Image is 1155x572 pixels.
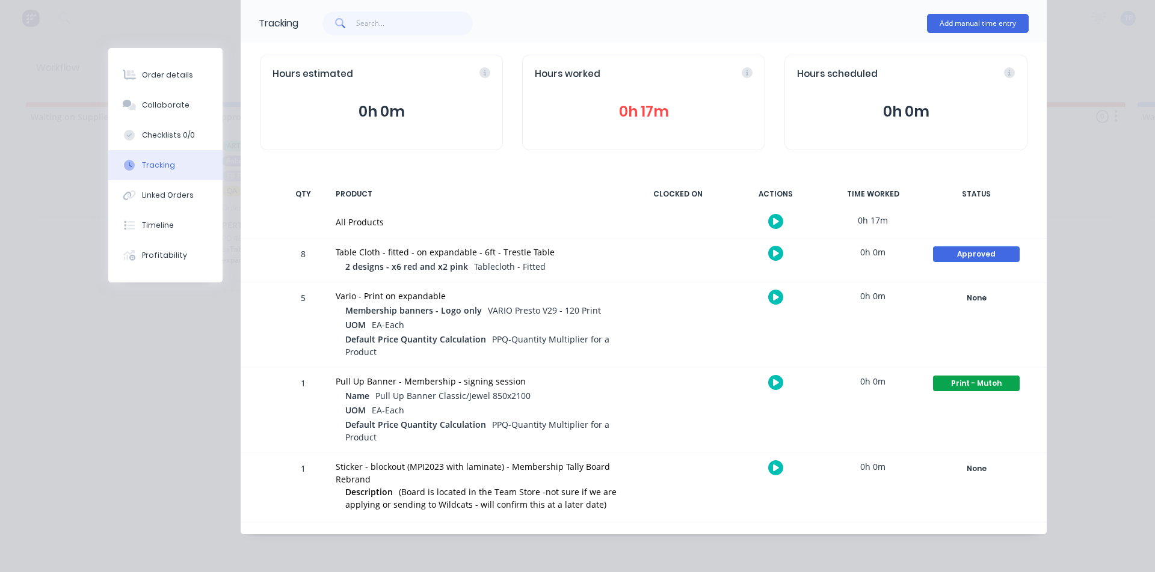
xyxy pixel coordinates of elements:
[345,333,609,357] span: PPQ-Quantity Multiplier for a Product
[345,485,393,498] span: Description
[345,404,366,416] span: UOM
[927,14,1029,33] button: Add manual time entry
[345,260,468,273] span: 2 designs - x6 red and x2 pink
[273,67,353,81] span: Hours estimated
[345,486,617,510] span: (Board is located in the Team Store -not sure if we are applying or sending to Wildcats - will co...
[285,370,321,452] div: 1
[730,181,821,207] div: ACTIONS
[345,419,609,443] span: PPQ-Quantity Multiplier for a Product
[474,261,546,272] span: Tablecloth - Fitted
[108,150,223,180] button: Tracking
[259,16,298,31] div: Tracking
[142,160,175,171] div: Tracking
[345,318,366,331] span: UOM
[336,460,618,485] div: Sticker - blockout (MPI2023 with laminate) - Membership Tally Board Rebrand
[356,11,473,35] input: Search...
[336,246,618,258] div: Table Cloth - fitted - on expandable - 6ft - Trestle Table
[108,210,223,240] button: Timeline
[828,181,918,207] div: TIME WORKED
[328,181,626,207] div: PRODUCT
[336,375,618,388] div: Pull Up Banner - Membership - signing session
[933,290,1020,306] div: None
[273,100,490,123] button: 0h 0m
[797,100,1015,123] button: 0h 0m
[108,120,223,150] button: Checklists 0/0
[933,376,1020,391] div: Print - Mutoh
[633,181,723,207] div: CLOCKED ON
[932,246,1020,263] button: Approved
[797,67,878,81] span: Hours scheduled
[142,250,187,261] div: Profitability
[336,216,618,228] div: All Products
[828,282,918,309] div: 0h 0m
[488,305,601,316] span: VARIO Presto V29 - 120 Print
[375,390,531,401] span: Pull Up Banner Classic/Jewel 850x2100
[108,90,223,120] button: Collaborate
[932,375,1020,392] button: Print - Mutoh
[535,67,600,81] span: Hours worked
[142,130,195,141] div: Checklists 0/0
[372,319,404,330] span: EA-Each
[142,220,174,231] div: Timeline
[535,100,753,123] button: 0h 17m
[828,368,918,395] div: 0h 0m
[828,239,918,266] div: 0h 0m
[108,240,223,270] button: Profitability
[285,240,321,282] div: 8
[345,333,486,345] span: Default Price Quantity Calculation
[932,290,1020,306] button: None
[142,70,193,81] div: Order details
[285,181,321,207] div: QTY
[108,60,223,90] button: Order details
[933,246,1020,262] div: Approved
[828,207,918,234] div: 0h 17m
[345,418,486,431] span: Default Price Quantity Calculation
[828,453,918,480] div: 0h 0m
[108,180,223,210] button: Linked Orders
[336,290,618,302] div: Vario - Print on expandable
[372,404,404,416] span: EA-Each
[142,100,189,111] div: Collaborate
[345,304,482,317] span: Membership banners - Logo only
[142,190,194,201] div: Linked Orders
[345,389,369,402] span: Name
[285,284,321,367] div: 5
[925,181,1027,207] div: STATUS
[932,460,1020,477] button: None
[285,455,321,522] div: 1
[933,461,1020,476] div: None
